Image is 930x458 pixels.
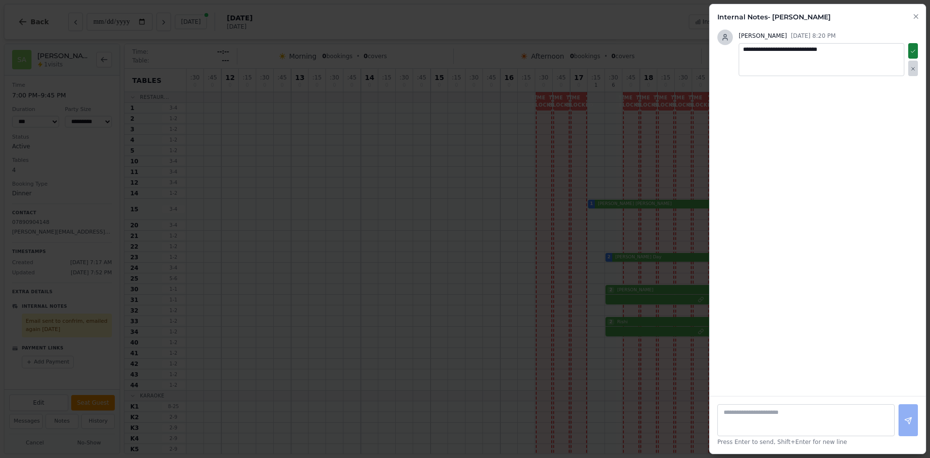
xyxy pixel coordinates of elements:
[908,61,918,76] button: Cancel
[899,404,918,436] button: Add note (Enter)
[791,32,836,39] time: [DATE] 8:20 PM
[739,32,787,39] span: [PERSON_NAME]
[717,438,918,446] p: Press Enter to send, Shift+Enter for new line
[717,12,918,22] h2: Internal Notes - [PERSON_NAME]
[908,43,918,59] button: Save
